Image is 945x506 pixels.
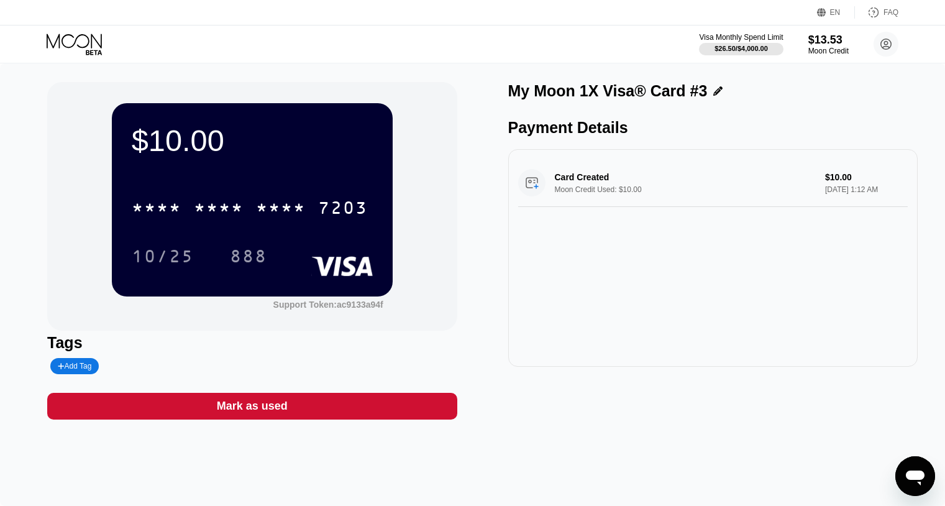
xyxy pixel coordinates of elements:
[58,362,91,370] div: Add Tag
[217,399,288,413] div: Mark as used
[318,200,368,219] div: 7203
[808,34,849,47] div: $13.53
[508,119,918,137] div: Payment Details
[50,358,99,374] div: Add Tag
[132,248,194,268] div: 10/25
[895,456,935,496] iframe: Button to launch messaging window
[230,248,267,268] div: 888
[122,241,203,272] div: 10/25
[47,334,457,352] div: Tags
[47,393,457,420] div: Mark as used
[855,6,898,19] div: FAQ
[830,8,841,17] div: EN
[808,34,849,55] div: $13.53Moon Credit
[273,300,383,310] div: Support Token: ac9133a94f
[221,241,276,272] div: 888
[714,45,768,52] div: $26.50 / $4,000.00
[817,6,855,19] div: EN
[508,82,708,100] div: My Moon 1X Visa® Card #3
[699,33,783,55] div: Visa Monthly Spend Limit$26.50/$4,000.00
[132,123,373,158] div: $10.00
[883,8,898,17] div: FAQ
[273,300,383,310] div: Support Token:ac9133a94f
[808,47,849,55] div: Moon Credit
[699,33,783,42] div: Visa Monthly Spend Limit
